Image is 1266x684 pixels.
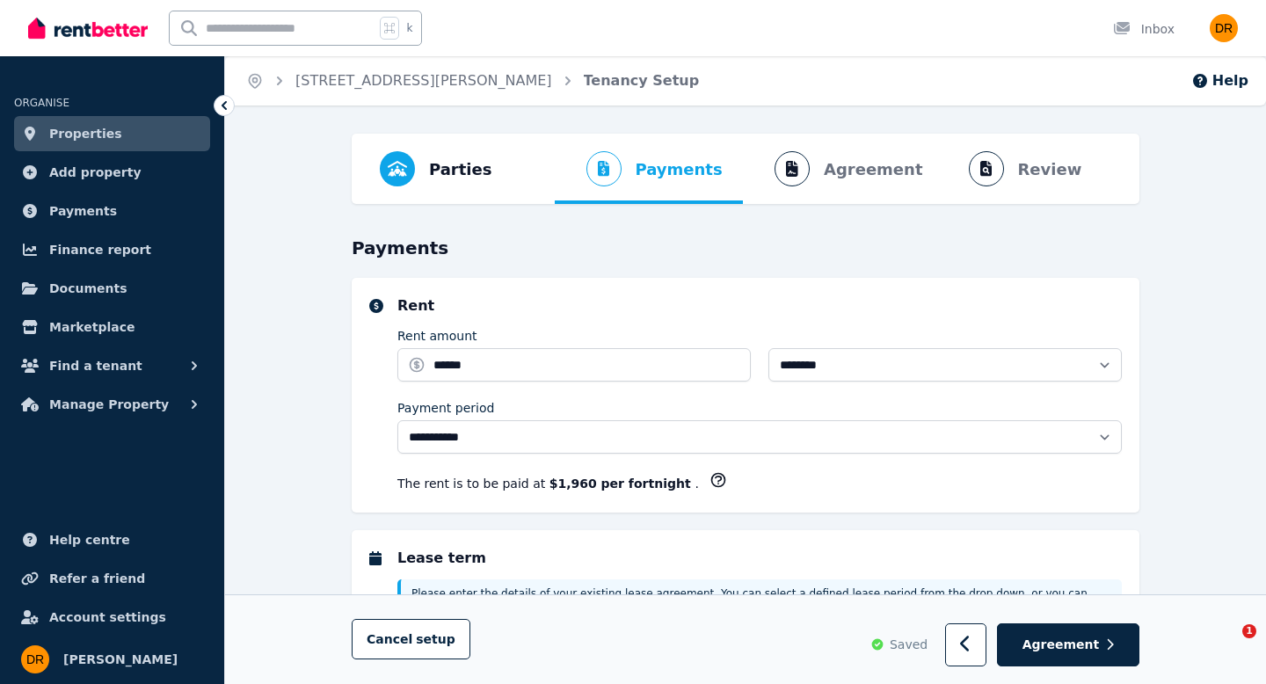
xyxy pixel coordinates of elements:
[14,155,210,190] a: Add property
[14,600,210,635] a: Account settings
[397,399,494,417] label: Payment period
[49,200,117,222] span: Payments
[416,631,455,649] span: setup
[397,327,477,345] label: Rent amount
[14,193,210,229] a: Payments
[49,239,151,260] span: Finance report
[549,477,695,491] b: $1,960 per fortnight
[366,134,506,204] button: Parties
[14,348,210,383] button: Find a tenant
[397,295,1122,317] h5: Rent
[225,56,720,106] nav: Breadcrumb
[49,123,122,144] span: Properties
[584,70,700,91] span: Tenancy Setup
[14,522,210,557] a: Help centre
[49,355,142,376] span: Find a tenant
[636,157,723,182] span: Payments
[14,309,210,345] a: Marketplace
[1210,14,1238,42] img: Daniela Riccio
[49,607,166,628] span: Account settings
[49,278,127,299] span: Documents
[1022,637,1100,654] span: Agreement
[397,548,1122,569] h5: Lease term
[397,475,699,492] p: The rent is to be paid at .
[997,624,1139,667] button: Agreement
[1206,624,1248,666] iframe: Intercom live chat
[1191,70,1248,91] button: Help
[14,387,210,422] button: Manage Property
[1242,624,1256,638] span: 1
[295,72,552,89] a: [STREET_ADDRESS][PERSON_NAME]
[1113,20,1175,38] div: Inbox
[14,116,210,151] a: Properties
[49,162,142,183] span: Add property
[367,633,455,647] span: Cancel
[890,637,928,654] span: Saved
[352,620,470,660] button: Cancelsetup
[14,271,210,306] a: Documents
[14,97,69,109] span: ORGANISE
[352,134,1139,204] nav: Progress
[49,529,130,550] span: Help centre
[63,649,178,670] span: [PERSON_NAME]
[429,157,491,182] span: Parties
[406,21,412,35] span: k
[21,645,49,673] img: Daniela Riccio
[14,561,210,596] a: Refer a friend
[49,394,169,415] span: Manage Property
[49,317,135,338] span: Marketplace
[352,236,1139,260] h3: Payments
[14,232,210,267] a: Finance report
[28,15,148,41] img: RentBetter
[411,587,1088,614] span: Please enter the details of your existing lease agreement. You can select a defined lease period ...
[49,568,145,589] span: Refer a friend
[555,134,737,204] button: Payments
